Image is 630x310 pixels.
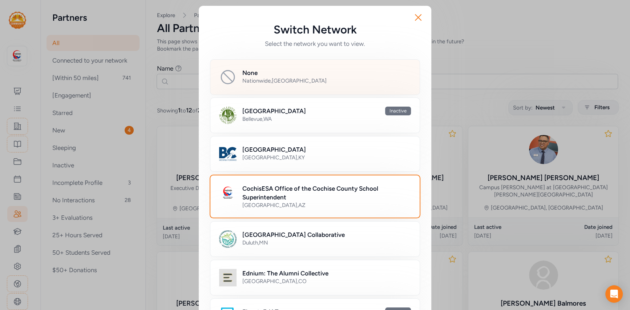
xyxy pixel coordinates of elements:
[242,278,411,285] div: [GEOGRAPHIC_DATA] , CO
[219,269,237,286] img: Logo
[605,285,623,303] div: Open Intercom Messenger
[219,107,237,124] img: Logo
[242,107,306,115] h2: [GEOGRAPHIC_DATA]
[242,145,306,154] h2: [GEOGRAPHIC_DATA]
[242,269,328,278] h2: Ednium: The Alumni Collective
[210,39,420,48] span: Select the network you want to view.
[219,145,237,163] img: Logo
[219,230,237,248] img: Logo
[242,77,411,84] div: Nationwide , [GEOGRAPHIC_DATA]
[242,202,411,209] div: [GEOGRAPHIC_DATA] , AZ
[242,154,411,161] div: [GEOGRAPHIC_DATA] , KY
[385,107,411,115] div: Inactive
[242,230,345,239] h2: [GEOGRAPHIC_DATA] Collaborative
[210,23,420,36] h5: Switch Network
[242,68,258,77] h2: None
[242,184,411,202] h2: CochisESA Office of the Cochise County School Superintendent
[242,115,411,123] div: Bellevue , WA
[242,239,411,246] div: Duluth , MN
[219,184,237,202] img: Logo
